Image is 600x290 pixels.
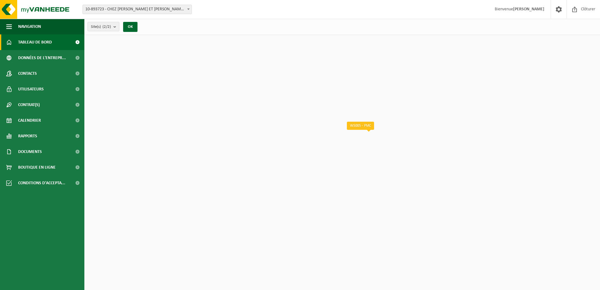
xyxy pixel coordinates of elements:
[102,25,111,29] count: (2/2)
[18,128,37,144] span: Rapports
[82,5,192,14] span: 10-893723 - CHEZ LAURENT ET PATRICIA - CHAPELLE-LEZ-HERLAIMONT
[18,34,52,50] span: Tableau de bord
[18,97,40,113] span: Contrat(s)
[18,19,41,34] span: Navigation
[83,5,192,14] span: 10-893723 - CHEZ LAURENT ET PATRICIA - CHAPELLE-LEZ-HERLAIMONT
[18,113,41,128] span: Calendrier
[123,22,137,32] button: OK
[18,81,44,97] span: Utilisateurs
[18,175,65,191] span: Conditions d'accepta...
[513,7,544,12] strong: [PERSON_NAME]
[87,22,119,31] button: Site(s)(2/2)
[18,66,37,81] span: Contacts
[18,50,66,66] span: Données de l'entrepr...
[18,160,56,175] span: Boutique en ligne
[18,144,42,160] span: Documents
[3,276,104,290] iframe: chat widget
[91,22,111,32] span: Site(s)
